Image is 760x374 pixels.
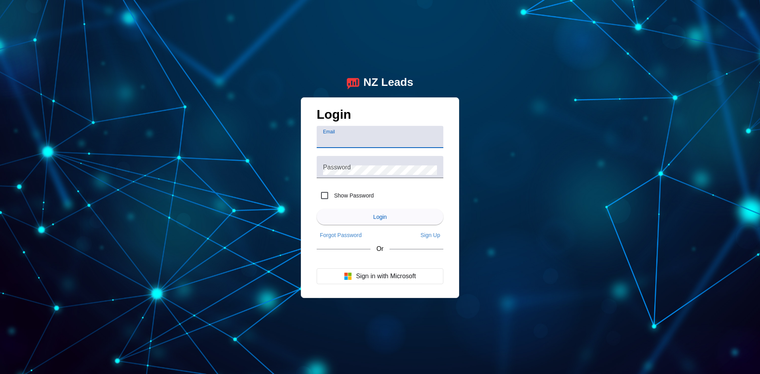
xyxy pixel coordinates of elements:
[344,272,352,280] img: Microsoft logo
[320,232,362,238] span: Forgot Password
[347,76,359,89] img: logo
[317,209,443,225] button: Login
[376,245,384,252] span: Or
[420,232,440,238] span: Sign Up
[373,214,387,220] span: Login
[332,192,374,199] label: Show Password
[323,129,335,134] mat-label: Email
[323,163,351,170] mat-label: Password
[363,76,413,89] div: NZ Leads
[317,268,443,284] button: Sign in with Microsoft
[317,107,443,126] h1: Login
[347,76,413,89] a: logoNZ Leads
